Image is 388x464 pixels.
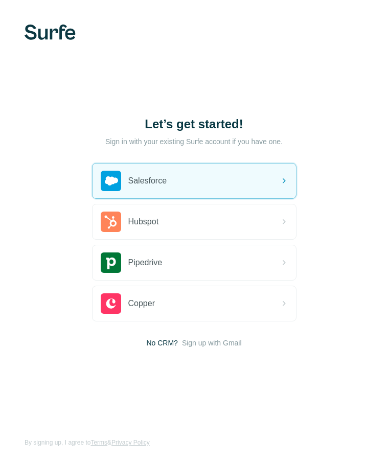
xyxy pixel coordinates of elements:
[111,439,150,446] a: Privacy Policy
[101,293,121,314] img: copper's logo
[146,338,177,348] span: No CRM?
[105,136,283,147] p: Sign in with your existing Surfe account if you have one.
[128,216,159,228] span: Hubspot
[25,25,76,40] img: Surfe's logo
[101,212,121,232] img: hubspot's logo
[92,116,296,132] h1: Let’s get started!
[25,438,150,447] span: By signing up, I agree to &
[128,175,167,187] span: Salesforce
[101,252,121,273] img: pipedrive's logo
[182,338,242,348] button: Sign up with Gmail
[128,257,163,269] span: Pipedrive
[101,171,121,191] img: salesforce's logo
[128,297,155,310] span: Copper
[90,439,107,446] a: Terms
